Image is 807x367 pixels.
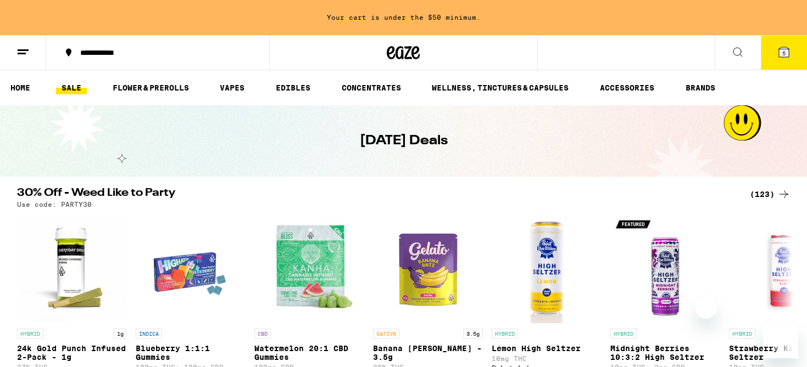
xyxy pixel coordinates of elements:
[254,329,271,338] p: CBD
[136,213,246,323] img: Highatus Powered by Cannabiotix - Blueberry 1:1:1 Gummies
[492,213,602,323] img: Pabst Labs - Lemon High Seltzer
[136,344,246,362] p: Blueberry 1:1:1 Gummies
[254,344,364,362] p: Watermelon 20:1 CBD Gummies
[336,81,407,94] a: CONCENTRATES
[214,81,250,94] a: VAPES
[680,81,721,94] a: BRANDS
[782,50,786,57] span: 5
[426,81,574,94] a: WELLNESS, TINCTURES & CAPSULES
[610,329,637,338] p: HYBRID
[695,297,717,319] iframe: Close message
[136,329,162,338] p: INDICA
[763,323,798,358] iframe: Button to launch messaging window
[17,344,127,362] p: 24k Gold Punch Infused 2-Pack - 1g
[56,81,87,94] a: SALE
[492,344,602,353] p: Lemon High Seltzer
[114,329,127,338] p: 1g
[492,329,518,338] p: HYBRID
[5,81,36,94] a: HOME
[373,329,399,338] p: SATIVA
[254,213,364,323] img: Kanha - Watermelon 20:1 CBD Gummies
[17,329,43,338] p: HYBRID
[463,329,483,338] p: 3.5g
[17,188,737,201] h2: 30% Off - Weed Like to Party
[107,81,194,94] a: FLOWER & PREROLLS
[610,344,720,362] p: Midnight Berries 10:3:2 High Seltzer
[17,201,92,208] p: Use code: PARTY30
[270,81,316,94] a: EDIBLES
[373,213,483,323] img: Gelato - Banana Runtz - 3.5g
[373,344,483,362] p: Banana [PERSON_NAME] - 3.5g
[492,355,602,362] p: 10mg THC
[17,213,127,323] img: Everyday - 24k Gold Punch Infused 2-Pack - 1g
[729,329,755,338] p: HYBRID
[360,132,448,150] h1: [DATE] Deals
[750,188,791,201] a: (123)
[761,36,807,70] button: 5
[610,213,720,323] img: Pabst Labs - Midnight Berries 10:3:2 High Seltzer
[594,81,660,94] a: ACCESSORIES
